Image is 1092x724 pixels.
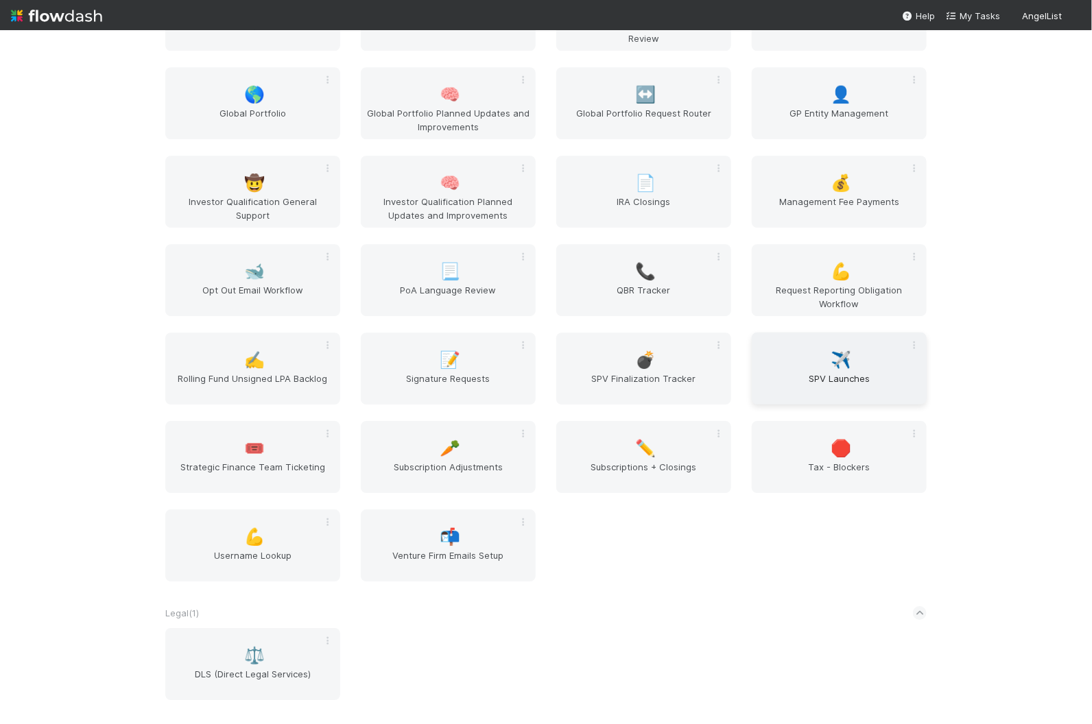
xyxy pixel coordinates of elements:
span: Legal ( 1 ) [165,607,199,618]
span: 🤠 [245,174,265,192]
a: ⚖️DLS (Direct Legal Services) [165,628,340,700]
span: Fund Launch [366,18,530,45]
span: GP Entity Management [757,106,921,134]
span: 🌎 [245,86,265,104]
span: Tax - Blockers [757,460,921,487]
span: Opt Out Email Workflow [171,283,335,311]
span: Fund Launches [757,18,921,45]
span: AngelList [1022,10,1062,21]
span: 💪 [831,263,852,280]
span: Management Fee Payments [757,195,921,222]
span: Fund Expenses [171,18,335,45]
span: Global Portfolio [171,106,335,134]
a: 💰Management Fee Payments [752,156,927,228]
span: 📃 [440,263,461,280]
span: 📞 [636,263,656,280]
a: 📬Venture Firm Emails Setup [361,509,536,581]
span: Strategic Finance Team Ticketing [171,460,335,487]
span: ✏️ [636,439,656,457]
a: 📞QBR Tracker [556,244,731,316]
a: 🥕Subscription Adjustments [361,421,536,493]
a: 📄IRA Closings [556,156,731,228]
span: Global Portfolio Planned Updates and Improvements [366,106,530,134]
span: Fund Launch v2 - Individual Term Review [562,18,726,45]
span: ✈️ [831,351,852,369]
span: Request Reporting Obligation Workflow [757,283,921,311]
a: ↔️Global Portfolio Request Router [556,67,731,139]
span: IRA Closings [562,195,726,222]
span: Subscription Adjustments [366,460,530,487]
a: 🎟️Strategic Finance Team Ticketing [165,421,340,493]
span: 🐋 [245,263,265,280]
a: 💪Username Lookup [165,509,340,581]
a: 🧠Global Portfolio Planned Updates and Improvements [361,67,536,139]
a: 📝Signature Requests [361,333,536,405]
span: 👤 [831,86,852,104]
span: 📬 [440,528,461,546]
span: SPV Finalization Tracker [562,372,726,399]
span: QBR Tracker [562,283,726,311]
span: DLS (Direct Legal Services) [171,667,335,695]
span: 💣 [636,351,656,369]
a: ✈️SPV Launches [752,333,927,405]
span: SPV Launches [757,372,921,399]
span: My Tasks [946,10,1000,21]
a: ✍️Rolling Fund Unsigned LPA Backlog [165,333,340,405]
a: ✏️Subscriptions + Closings [556,421,731,493]
a: 💣SPV Finalization Tracker [556,333,731,405]
img: logo-inverted-e16ddd16eac7371096b0.svg [11,4,102,27]
span: 🛑 [831,439,852,457]
a: 🐋Opt Out Email Workflow [165,244,340,316]
span: 💰 [831,174,852,192]
span: 📄 [636,174,656,192]
span: Username Lookup [171,548,335,576]
span: 🥕 [440,439,461,457]
span: 💪 [245,528,265,546]
div: Help [902,9,935,23]
a: 📃PoA Language Review [361,244,536,316]
span: ↔️ [636,86,656,104]
a: 🌎Global Portfolio [165,67,340,139]
span: 📝 [440,351,461,369]
span: Subscriptions + Closings [562,460,726,487]
span: PoA Language Review [366,283,530,311]
span: ⚖️ [245,647,265,664]
a: 🤠Investor Qualification General Support [165,156,340,228]
span: Rolling Fund Unsigned LPA Backlog [171,372,335,399]
img: avatar_eed832e9-978b-43e4-b51e-96e46fa5184b.png [1067,10,1081,23]
span: Investor Qualification Planned Updates and Improvements [366,195,530,222]
span: 🧠 [440,86,461,104]
span: 🎟️ [245,439,265,457]
a: 🛑Tax - Blockers [752,421,927,493]
span: Global Portfolio Request Router [562,106,726,134]
span: 🧠 [440,174,461,192]
a: My Tasks [946,9,1000,23]
a: 🧠Investor Qualification Planned Updates and Improvements [361,156,536,228]
span: ✍️ [245,351,265,369]
span: Venture Firm Emails Setup [366,548,530,576]
a: 👤GP Entity Management [752,67,927,139]
span: Investor Qualification General Support [171,195,335,222]
a: 💪Request Reporting Obligation Workflow [752,244,927,316]
span: Signature Requests [366,372,530,399]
